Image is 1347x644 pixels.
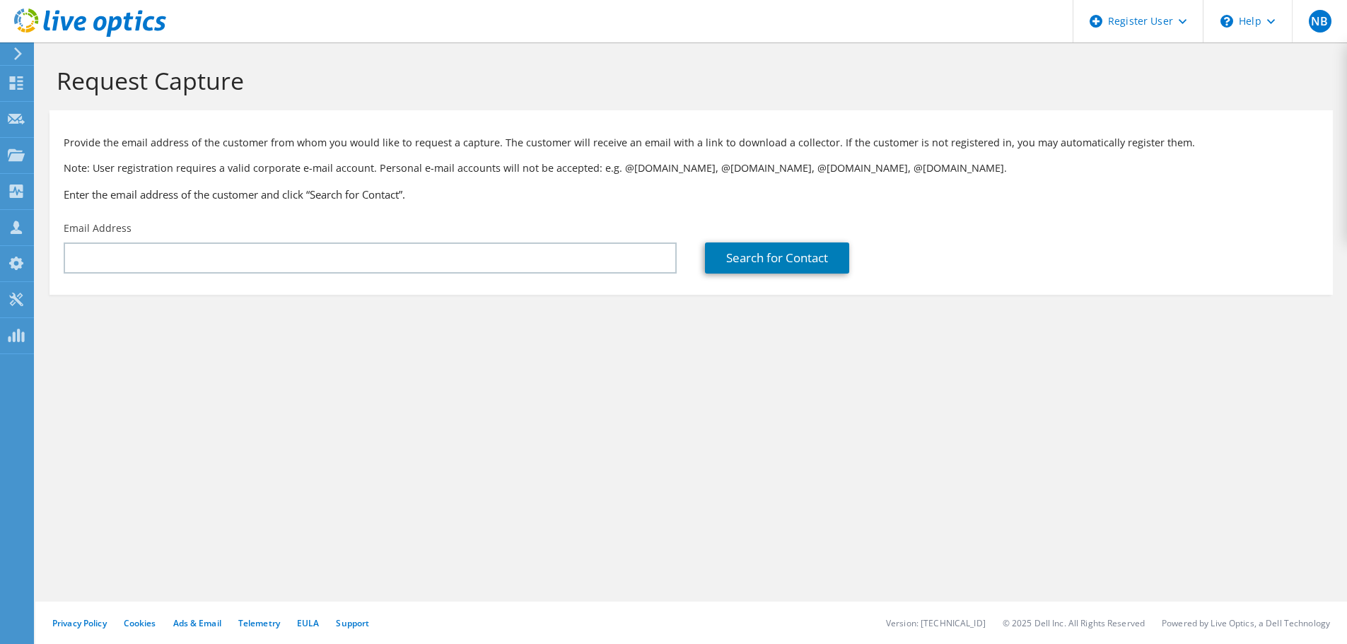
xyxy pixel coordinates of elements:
[52,617,107,629] a: Privacy Policy
[886,617,986,629] li: Version: [TECHNICAL_ID]
[64,160,1319,176] p: Note: User registration requires a valid corporate e-mail account. Personal e-mail accounts will ...
[64,187,1319,202] h3: Enter the email address of the customer and click “Search for Contact”.
[57,66,1319,95] h1: Request Capture
[238,617,280,629] a: Telemetry
[1162,617,1330,629] li: Powered by Live Optics, a Dell Technology
[297,617,319,629] a: EULA
[1220,15,1233,28] svg: \n
[64,135,1319,151] p: Provide the email address of the customer from whom you would like to request a capture. The cust...
[64,221,132,235] label: Email Address
[705,242,849,274] a: Search for Contact
[173,617,221,629] a: Ads & Email
[124,617,156,629] a: Cookies
[1309,10,1331,33] span: NB
[336,617,369,629] a: Support
[1003,617,1145,629] li: © 2025 Dell Inc. All Rights Reserved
